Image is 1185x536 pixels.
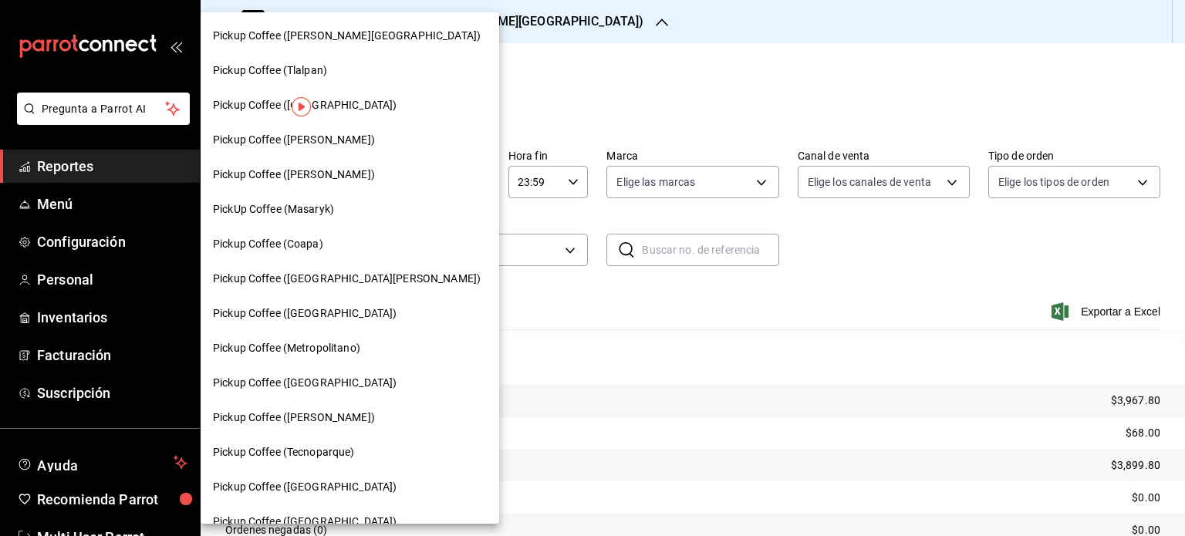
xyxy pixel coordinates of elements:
[201,88,499,123] div: Pickup Coffee ([GEOGRAPHIC_DATA])
[201,331,499,366] div: Pickup Coffee (Metropolitano)
[213,444,355,460] span: Pickup Coffee (Tecnoparque)
[201,366,499,400] div: Pickup Coffee ([GEOGRAPHIC_DATA])
[201,157,499,192] div: Pickup Coffee ([PERSON_NAME])
[213,62,327,79] span: Pickup Coffee (Tlalpan)
[213,132,375,148] span: Pickup Coffee ([PERSON_NAME])
[213,236,323,252] span: Pickup Coffee (Coapa)
[213,479,397,495] span: Pickup Coffee ([GEOGRAPHIC_DATA])
[213,271,481,287] span: Pickup Coffee ([GEOGRAPHIC_DATA][PERSON_NAME])
[201,227,499,261] div: Pickup Coffee (Coapa)
[201,19,499,53] div: Pickup Coffee ([PERSON_NAME][GEOGRAPHIC_DATA])
[201,296,499,331] div: Pickup Coffee ([GEOGRAPHIC_DATA])
[213,28,481,44] span: Pickup Coffee ([PERSON_NAME][GEOGRAPHIC_DATA])
[213,340,360,356] span: Pickup Coffee (Metropolitano)
[213,201,334,217] span: PickUp Coffee (Masaryk)
[201,400,499,435] div: Pickup Coffee ([PERSON_NAME])
[213,305,397,322] span: Pickup Coffee ([GEOGRAPHIC_DATA])
[201,261,499,296] div: Pickup Coffee ([GEOGRAPHIC_DATA][PERSON_NAME])
[201,192,499,227] div: PickUp Coffee (Masaryk)
[213,514,397,530] span: Pickup Coffee ([GEOGRAPHIC_DATA])
[213,410,375,426] span: Pickup Coffee ([PERSON_NAME])
[213,375,397,391] span: Pickup Coffee ([GEOGRAPHIC_DATA])
[201,470,499,504] div: Pickup Coffee ([GEOGRAPHIC_DATA])
[213,97,397,113] span: Pickup Coffee ([GEOGRAPHIC_DATA])
[213,167,375,183] span: Pickup Coffee ([PERSON_NAME])
[201,435,499,470] div: Pickup Coffee (Tecnoparque)
[292,97,311,116] img: Tooltip marker
[201,53,499,88] div: Pickup Coffee (Tlalpan)
[201,123,499,157] div: Pickup Coffee ([PERSON_NAME])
